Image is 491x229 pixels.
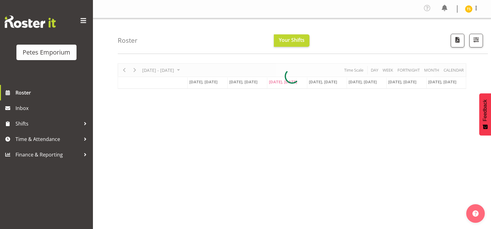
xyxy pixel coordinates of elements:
img: help-xxl-2.png [472,210,479,217]
button: Feedback - Show survey [479,93,491,135]
span: Your Shifts [279,37,305,43]
button: Your Shifts [274,34,309,47]
span: Time & Attendance [15,134,81,144]
div: Petes Emporium [23,48,70,57]
span: Feedback [482,99,488,121]
img: Rosterit website logo [5,15,56,28]
span: Roster [15,88,90,97]
button: Download a PDF of the roster according to the set date range. [451,34,464,47]
span: Inbox [15,103,90,113]
img: tamara-straker11292.jpg [465,5,472,13]
span: Shifts [15,119,81,128]
span: Finance & Reporting [15,150,81,159]
h4: Roster [118,37,138,44]
button: Filter Shifts [469,34,483,47]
